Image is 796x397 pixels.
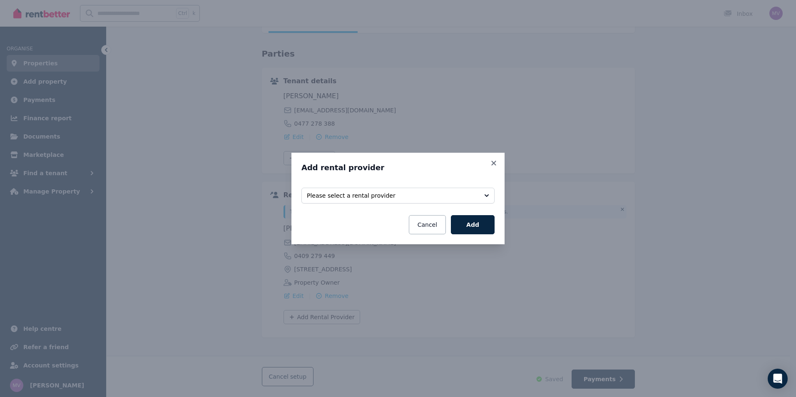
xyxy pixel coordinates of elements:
[451,215,495,234] button: Add
[301,188,495,203] button: Please select a rental provider
[768,369,788,389] div: Open Intercom Messenger
[409,215,446,234] button: Cancel
[301,163,495,173] h3: Add rental provider
[307,191,478,200] span: Please select a rental provider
